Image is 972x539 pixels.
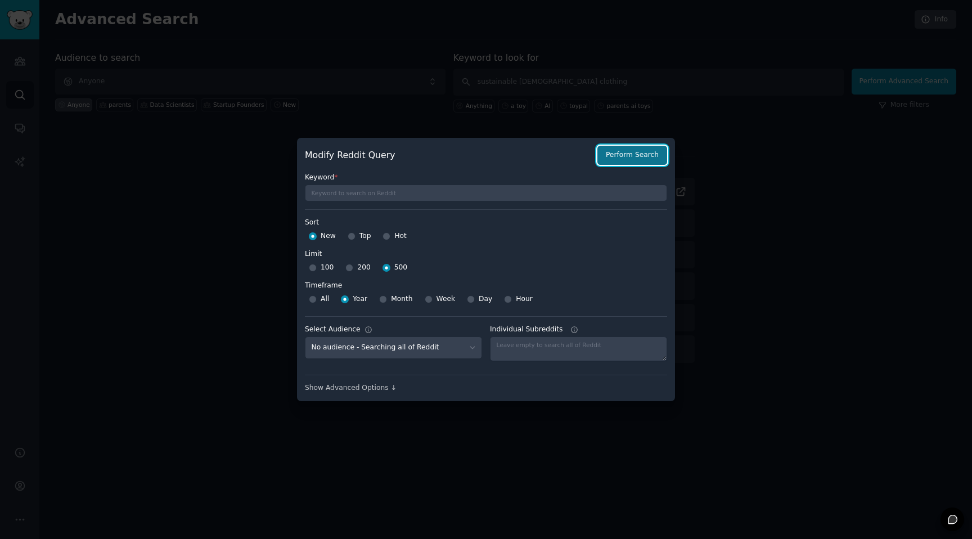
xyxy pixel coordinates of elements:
[516,294,533,304] span: Hour
[305,149,591,163] h2: Modify Reddit Query
[359,231,371,241] span: Top
[394,263,407,273] span: 500
[353,294,367,304] span: Year
[321,263,334,273] span: 100
[391,294,412,304] span: Month
[305,218,667,228] label: Sort
[305,249,322,259] div: Limit
[305,173,667,183] label: Keyword
[305,383,667,393] div: Show Advanced Options ↓
[597,146,667,165] button: Perform Search
[479,294,492,304] span: Day
[305,277,667,291] label: Timeframe
[305,325,361,335] div: Select Audience
[305,185,667,201] input: Keyword to search on Reddit
[321,231,336,241] span: New
[357,263,370,273] span: 200
[490,325,667,335] label: Individual Subreddits
[394,231,407,241] span: Hot
[321,294,329,304] span: All
[436,294,456,304] span: Week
